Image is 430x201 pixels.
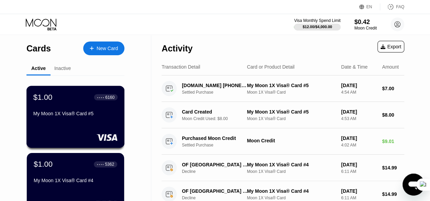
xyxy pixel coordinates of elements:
div: [DATE] [341,135,376,141]
div: [DOMAIN_NAME] [PHONE_NUMBER] USSettled PurchaseMy Moon 1X Visa® Card #5Moon 1X Visa® Card[DATE]4:... [162,75,404,102]
div: Purchased Moon Credit [182,135,249,141]
div: Activity [162,44,192,54]
div: New Card [97,46,118,51]
div: Card CreatedMoon Credit Used: $8.00My Moon 1X Visa® Card #5Moon 1X Visa® Card[DATE]4:53 AM$8.00 [162,102,404,128]
div: New Card [83,42,124,55]
div: [DATE] [341,188,376,194]
div: $14.99 [382,165,405,170]
div: $8.00 [382,112,405,118]
div: $14.99 [382,191,405,197]
div: $9.01 [382,139,405,144]
div: FAQ [396,4,404,9]
div: 4:54 AM [341,90,376,95]
div: [DATE] [341,109,376,115]
div: $0.42Moon Credit [354,19,377,31]
div: My Moon 1X Visa® Card #5 [247,109,335,115]
div: Inactive [54,66,71,71]
div: My Moon 1X Visa® Card #5 [247,83,335,88]
div: My Moon 1X Visa® Card #4 [34,178,117,183]
div: My Moon 1X Visa® Card #4 [247,162,335,167]
div: Moon 1X Visa® Card [247,169,335,174]
div: Cards [26,44,51,54]
div: ● ● ● ● [97,96,104,98]
div: Purchased Moon CreditSettled PurchaseMoon Credit[DATE]4:02 AM$9.01 [162,128,404,155]
div: 6:11 AM [341,196,376,200]
div: OF [GEOGRAPHIC_DATA] [GEOGRAPHIC_DATA]DeclineMy Moon 1X Visa® Card #4Moon 1X Visa® Card[DATE]6:11... [162,155,404,181]
div: ● ● ● ● [97,163,104,165]
div: $7.00 [382,86,405,91]
div: Export [381,44,401,49]
div: Moon 1X Visa® Card [247,196,335,200]
iframe: Button to launch messaging window [403,174,425,196]
div: Decline [182,196,254,200]
div: Moon 1X Visa® Card [247,90,335,95]
div: Card Created [182,109,249,115]
div: $1.00● ● ● ●6160My Moon 1X Visa® Card #5 [27,86,124,147]
div: [DOMAIN_NAME] [PHONE_NUMBER] US [182,83,249,88]
div: Transaction Detail [162,64,200,70]
div: [DATE] [341,162,376,167]
div: Export [377,41,404,52]
div: 6:11 AM [341,169,376,174]
div: Settled Purchase [182,90,254,95]
div: Visa Monthly Spend Limit$12.00/$4,000.00 [294,18,340,31]
div: FAQ [380,3,404,10]
div: My Moon 1X Visa® Card #5 [33,111,118,116]
div: 4:02 AM [341,143,376,147]
div: $1.00 [34,160,53,169]
div: $0.42 [354,19,377,26]
div: Moon Credit [354,26,377,31]
div: Card or Product Detail [247,64,295,70]
div: OF [GEOGRAPHIC_DATA] [GEOGRAPHIC_DATA] [182,188,249,194]
div: Moon Credit [247,138,335,143]
div: Visa Monthly Spend Limit [294,18,340,23]
div: Active [31,66,46,71]
div: Decline [182,169,254,174]
div: 5362 [105,162,114,167]
div: EN [359,3,380,10]
div: Date & Time [341,64,367,70]
div: Settled Purchase [182,143,254,147]
div: 4:53 AM [341,116,376,121]
div: EN [366,4,372,9]
div: [DATE] [341,83,376,88]
div: My Moon 1X Visa® Card #4 [247,188,335,194]
div: Amount [382,64,399,70]
div: $1.00 [33,93,53,102]
div: 6160 [105,95,114,99]
div: Moon 1X Visa® Card [247,116,335,121]
div: Moon Credit Used: $8.00 [182,116,254,121]
div: OF [GEOGRAPHIC_DATA] [GEOGRAPHIC_DATA] [182,162,249,167]
div: $12.00 / $4,000.00 [302,25,332,29]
